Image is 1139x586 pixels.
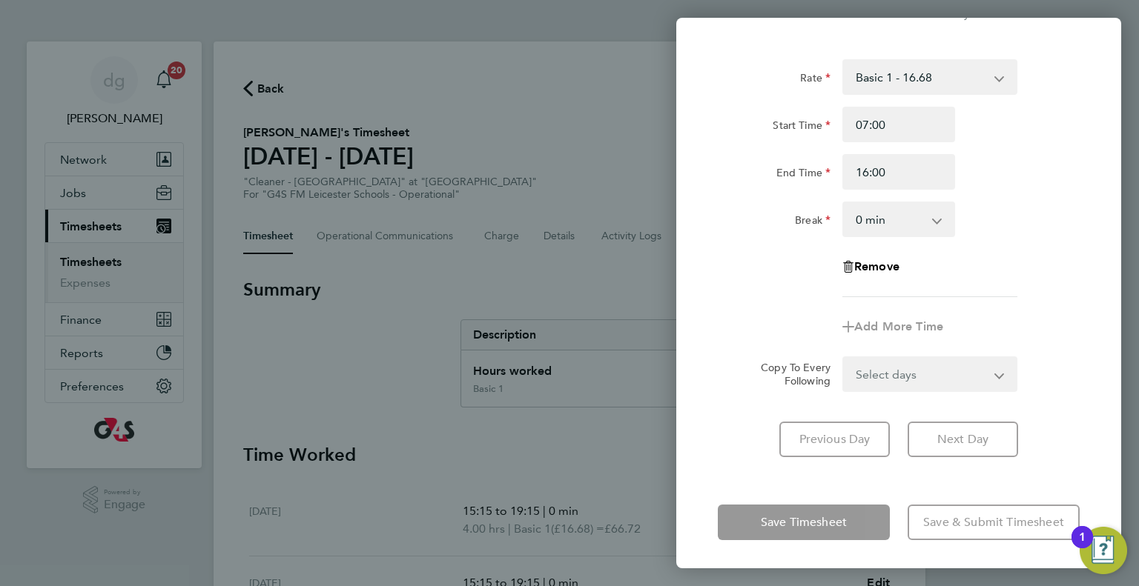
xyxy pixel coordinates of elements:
[854,259,899,273] span: Remove
[773,119,831,136] label: Start Time
[776,166,831,184] label: End Time
[842,107,955,142] input: E.g. 08:00
[842,261,899,273] button: Remove
[1079,537,1086,556] div: 1
[1080,527,1127,574] button: Open Resource Center, 1 new notification
[749,361,831,387] label: Copy To Every Following
[800,71,831,89] label: Rate
[795,213,831,231] label: Break
[842,154,955,190] input: E.g. 18:00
